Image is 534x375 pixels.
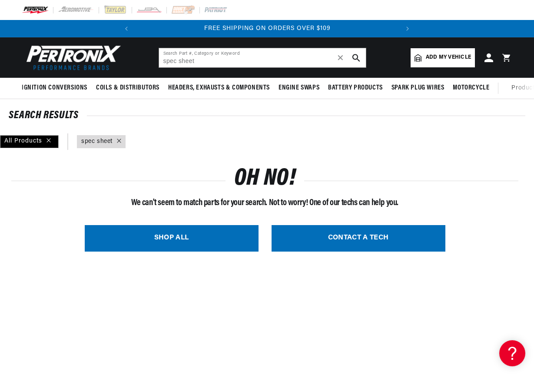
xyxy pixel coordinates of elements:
button: Translation missing: en.sections.announcements.previous_announcement [118,20,135,37]
span: Coils & Distributors [96,83,159,93]
summary: Motorcycle [448,78,494,98]
summary: Engine Swaps [274,78,324,98]
a: CONTACT A TECH [272,225,445,252]
span: Ignition Conversions [22,83,87,93]
span: Engine Swaps [279,83,319,93]
summary: Spark Plug Wires [387,78,449,98]
p: We can't seem to match parts for your search. Not to worry! One of our techs can help you. [11,196,518,210]
summary: Battery Products [324,78,387,98]
summary: Ignition Conversions [22,78,92,98]
summary: Headers, Exhausts & Components [164,78,274,98]
a: spec sheet [81,137,113,146]
div: SEARCH RESULTS [9,111,525,120]
a: Add my vehicle [411,48,475,67]
span: Spark Plug Wires [391,83,444,93]
button: Translation missing: en.sections.announcements.next_announcement [399,20,416,37]
span: Headers, Exhausts & Components [168,83,270,93]
button: search button [347,48,366,67]
summary: Coils & Distributors [92,78,164,98]
span: Motorcycle [453,83,489,93]
span: Battery Products [328,83,383,93]
img: Pertronix [22,43,122,73]
span: FREE SHIPPING ON ORDERS OVER $109 [204,25,331,32]
div: 2 of 2 [136,24,399,33]
input: Search Part #, Category or Keyword [159,48,366,67]
span: Add my vehicle [426,53,471,62]
a: SHOP ALL [85,225,259,252]
h1: OH NO! [234,169,296,189]
div: Announcement [136,24,399,33]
